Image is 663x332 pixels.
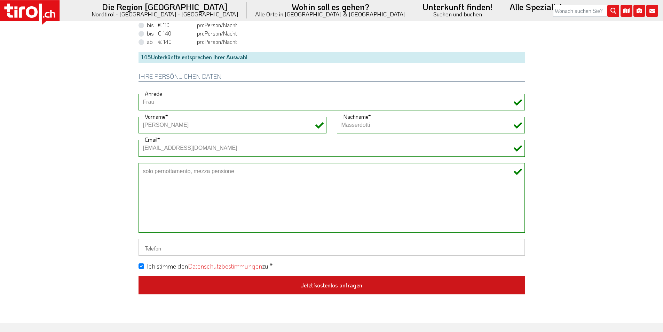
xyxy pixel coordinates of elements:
small: Nordtirol - [GEOGRAPHIC_DATA] - [GEOGRAPHIC_DATA] [92,11,238,17]
label: pro /Nacht [147,30,237,37]
span: bis € 140 [147,30,196,37]
input: Wonach suchen Sie? [553,5,619,17]
em: Person [205,30,221,37]
div: Unterkünfte entsprechen Ihrer Auswahl [139,52,525,62]
i: Kontakt [646,5,658,17]
span: ab € 140 [147,38,196,46]
label: Ich stimme den zu * [147,262,273,271]
small: Suchen und buchen [423,11,493,17]
i: Karte öffnen [621,5,632,17]
span: 145 [141,53,151,61]
h2: Ihre persönlichen Daten [139,73,525,82]
i: Fotogalerie [633,5,645,17]
label: pro /Nacht [147,38,237,46]
a: Datenschutzbestimmungen [188,262,262,270]
em: Person [205,38,221,45]
small: Alle Orte in [GEOGRAPHIC_DATA] & [GEOGRAPHIC_DATA] [255,11,406,17]
button: Jetzt kostenlos anfragen [139,276,525,294]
